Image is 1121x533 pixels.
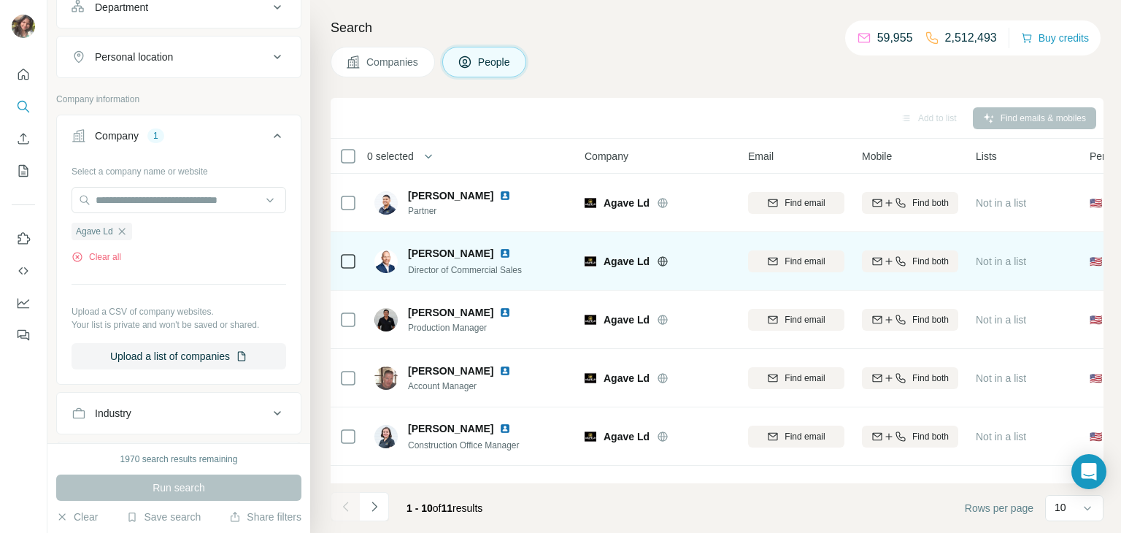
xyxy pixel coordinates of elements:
span: Companies [366,55,420,69]
button: Find email [748,367,844,389]
img: Logo of Agave Ld [585,314,596,326]
span: Lists [976,149,997,164]
span: Agave Ld [76,225,113,238]
p: Your list is private and won't be saved or shared. [72,318,286,331]
span: 🇺🇸 [1090,429,1102,444]
img: LinkedIn logo [499,365,511,377]
span: results [407,502,482,514]
span: People [478,55,512,69]
button: My lists [12,158,35,184]
button: Feedback [12,322,35,348]
span: 11 [442,502,453,514]
span: [PERSON_NAME] [408,246,493,261]
div: Personal location [95,50,173,64]
span: [PERSON_NAME] [408,364,493,378]
p: 59,955 [877,29,913,47]
button: Industry [57,396,301,431]
img: Avatar [374,308,398,331]
span: [PERSON_NAME] [408,480,493,495]
button: Find email [748,250,844,272]
p: Upload a CSV of company websites. [72,305,286,318]
img: Logo of Agave Ld [585,431,596,442]
button: Navigate to next page [360,492,389,521]
img: Avatar [374,425,398,448]
span: Find both [912,255,949,268]
button: Find email [748,426,844,448]
img: LinkedIn logo [499,307,511,318]
div: Company [95,129,139,143]
span: Find email [785,313,825,326]
span: Find email [785,430,825,443]
button: Company1 [57,118,301,159]
span: Find both [912,430,949,443]
img: LinkedIn logo [499,482,511,494]
img: Logo of Agave Ld [585,372,596,384]
span: 0 selected [367,149,414,164]
img: Avatar [374,250,398,273]
img: LinkedIn logo [499,423,511,434]
button: Upload a list of companies [72,343,286,369]
span: [PERSON_NAME] [408,305,493,320]
span: Email [748,149,774,164]
span: Rows per page [965,501,1033,515]
span: Company [585,149,628,164]
span: Agave Ld [604,371,650,386]
button: Find both [862,309,958,331]
button: Find both [862,426,958,448]
span: Mobile [862,149,892,164]
span: [PERSON_NAME] [408,188,493,203]
span: 🇺🇸 [1090,312,1102,327]
h4: Search [331,18,1103,38]
img: LinkedIn logo [499,248,511,259]
button: Clear [56,510,98,524]
img: Avatar [12,15,35,38]
button: Share filters [229,510,301,524]
button: Use Surfe on LinkedIn [12,226,35,252]
span: 1 - 10 [407,502,433,514]
span: Find both [912,372,949,385]
span: 🇺🇸 [1090,196,1102,210]
span: Account Manager [408,380,528,393]
span: Find email [785,196,825,210]
img: Logo of Agave Ld [585,256,596,267]
span: [PERSON_NAME] [408,421,493,436]
button: Clear all [72,250,121,264]
span: 🇺🇸 [1090,254,1102,269]
span: Not in a list [976,197,1026,209]
button: Buy credits [1021,28,1089,48]
button: Save search [126,510,201,524]
span: Director of Commercial Sales [408,265,522,275]
button: Use Surfe API [12,258,35,284]
div: Open Intercom Messenger [1071,454,1106,489]
img: Avatar [374,367,398,390]
span: Not in a list [976,256,1026,267]
img: LinkedIn logo [499,190,511,202]
span: Find both [912,196,949,210]
span: Not in a list [976,314,1026,326]
button: Enrich CSV [12,126,35,152]
div: 1970 search results remaining [120,453,238,466]
p: 2,512,493 [945,29,997,47]
div: Industry [95,406,131,421]
div: Select a company name or website [72,159,286,178]
span: Find email [785,372,825,385]
span: Agave Ld [604,312,650,327]
span: of [433,502,442,514]
button: Search [12,93,35,120]
img: Logo of Agave Ld [585,197,596,209]
button: Find both [862,250,958,272]
span: Find both [912,313,949,326]
img: Avatar [374,483,398,507]
button: Find both [862,192,958,214]
p: 10 [1055,500,1066,515]
button: Find email [748,192,844,214]
button: Personal location [57,39,301,74]
p: Company information [56,93,301,106]
span: Partner [408,204,528,218]
span: Production Manager [408,321,528,334]
img: Avatar [374,191,398,215]
span: Not in a list [976,431,1026,442]
span: Find email [785,255,825,268]
span: 🇺🇸 [1090,371,1102,386]
button: Quick start [12,61,35,88]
